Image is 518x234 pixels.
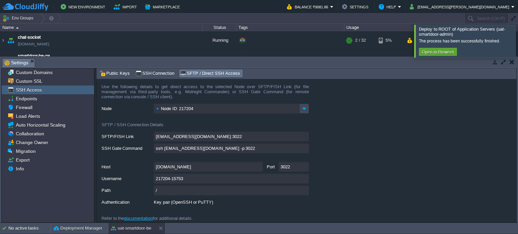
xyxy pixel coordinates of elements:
a: [DOMAIN_NAME] [18,41,49,47]
div: The process has been successfully finished. [419,38,514,44]
span: SSH Connection [136,70,175,77]
div: Name [1,24,202,31]
label: Node [102,104,153,112]
label: SSH Gate Command [102,143,153,152]
button: Env Groups [2,13,36,23]
a: Firewall [15,104,33,110]
button: [EMAIL_ADDRESS][PERSON_NAME][DOMAIN_NAME] [410,3,511,11]
a: chat-socket [18,34,41,41]
div: 12% [379,50,401,68]
a: Migration [15,148,37,154]
button: Help [379,3,398,11]
span: Deploy to ROOT of Application Servers (uat-smartdoor-admin) [419,27,505,37]
a: smartdoor-be-qa [18,53,50,59]
div: Status [203,24,236,31]
img: CloudJiffy [2,3,48,11]
div: 27 / 56 [355,50,368,68]
a: SSH Access [15,87,43,93]
label: Authentication [102,197,153,206]
img: AMDAwAAAACH5BAEAAAAALAAAAAABAAEAAAICRAEAOw== [0,50,6,68]
div: Key pair (OpenSSH or PuTTY) [154,197,309,207]
div: SFTP / SSH Connection Details [102,115,309,132]
span: Settings [4,59,28,67]
span: Public Keys [99,70,130,77]
a: Endpoints [15,96,38,102]
img: AMDAwAAAACH5BAEAAAAALAAAAAABAAEAAAICRAEAOw== [6,31,16,49]
div: No active tasks [8,223,51,234]
div: Running [203,50,236,68]
a: Info [15,166,25,172]
a: documentation [124,216,153,221]
a: Custom Domains [15,69,54,75]
a: Load Alerts [15,113,41,119]
a: Auto Horizontal Scaling [15,122,66,128]
a: Export [15,157,31,163]
img: AMDAwAAAACH5BAEAAAAALAAAAAABAAEAAAICRAEAOw== [16,27,19,29]
button: Open in Browser [420,49,456,55]
div: Refer to the for additional details. [102,209,309,221]
div: 5% [379,31,401,49]
button: Marketplace [145,3,182,11]
button: New Environment [61,3,107,11]
label: Username [102,174,153,182]
a: Custom SSL [15,78,44,84]
label: Port [264,162,277,170]
img: AMDAwAAAACH5BAEAAAAALAAAAAABAAEAAAICRAEAOw== [6,50,16,68]
button: Balance ₹9081.86 [287,3,330,11]
label: SFTP/FISH Link [102,132,153,140]
div: Running [203,31,236,49]
a: Collaboration [15,131,45,137]
label: Host [102,162,153,170]
div: Use the following details to get direct access to the selected Node over SFTP/FISH Link (for file... [102,84,309,104]
button: Import [114,3,139,11]
label: Path [102,186,153,194]
div: Usage [345,24,416,31]
button: Settings [342,3,370,11]
iframe: chat widget [490,207,511,227]
button: uat-smartdoor-be [111,225,151,232]
img: AMDAwAAAACH5BAEAAAAALAAAAAABAAEAAAICRAEAOw== [0,31,6,49]
button: Deployment Manager [54,225,102,232]
div: Tags [237,24,344,31]
span: SFTP / Direct SSH Access [180,70,240,77]
div: 2 / 32 [355,31,366,49]
a: Change Owner [15,139,49,145]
